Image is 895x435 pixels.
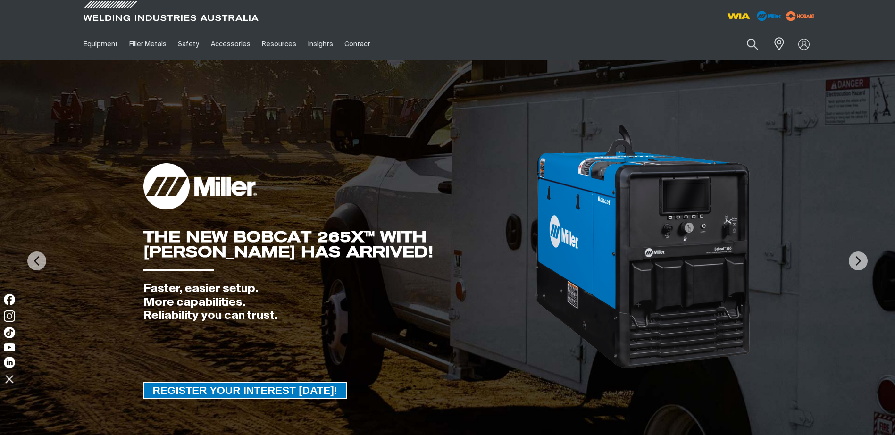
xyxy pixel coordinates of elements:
a: Insights [302,28,338,60]
a: Resources [256,28,302,60]
img: LinkedIn [4,357,15,368]
img: hide socials [1,371,17,387]
button: Search products [736,33,769,55]
img: Facebook [4,294,15,305]
nav: Main [78,28,633,60]
img: NextArrow [849,251,868,270]
span: REGISTER YOUR INTEREST [DATE]! [144,382,346,399]
a: Filler Metals [124,28,172,60]
div: THE NEW BOBCAT 265X™ WITH [PERSON_NAME] HAS ARRIVED! [143,229,535,259]
input: Product name or item number... [724,33,768,55]
img: miller [783,9,818,23]
a: Equipment [78,28,124,60]
a: REGISTER YOUR INTEREST TODAY! [143,382,347,399]
img: TikTok [4,327,15,338]
div: Faster, easier setup. More capabilities. Reliability you can trust. [143,282,535,323]
a: Accessories [205,28,256,60]
img: Instagram [4,310,15,322]
img: YouTube [4,343,15,351]
a: Contact [339,28,376,60]
img: PrevArrow [27,251,46,270]
a: Safety [172,28,205,60]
